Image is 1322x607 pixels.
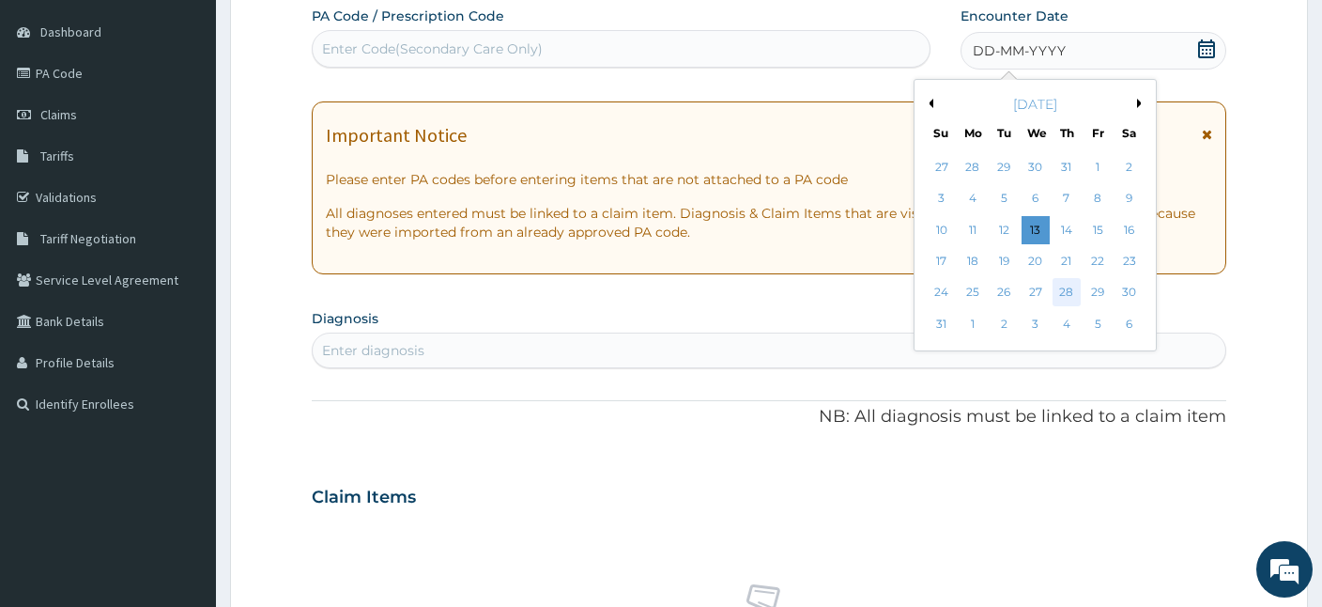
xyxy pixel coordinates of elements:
div: Choose Wednesday, August 27th, 2025 [1022,279,1050,307]
div: Enter Code(Secondary Care Only) [322,39,543,58]
span: Tariffs [40,148,74,164]
span: We're online! [109,183,259,373]
div: Choose Tuesday, July 29th, 2025 [991,153,1019,181]
button: Next Month [1138,99,1147,108]
div: Choose Sunday, August 10th, 2025 [928,216,956,244]
div: Choose Friday, August 22nd, 2025 [1084,247,1113,275]
div: Choose Monday, August 18th, 2025 [959,247,987,275]
div: We [1027,125,1043,141]
div: month 2025-08 [926,152,1145,340]
div: Fr [1090,125,1106,141]
div: Chat with us now [98,105,315,130]
span: Dashboard [40,23,101,40]
div: Choose Friday, August 1st, 2025 [1084,153,1113,181]
div: Choose Monday, August 11th, 2025 [959,216,987,244]
div: Sa [1122,125,1138,141]
textarea: Type your message and hit 'Enter' [9,406,358,472]
h1: Important Notice [326,125,467,146]
div: Mo [965,125,981,141]
div: Choose Sunday, July 27th, 2025 [928,153,956,181]
div: [DATE] [922,95,1148,114]
div: Choose Tuesday, August 26th, 2025 [991,279,1019,307]
div: Choose Saturday, August 16th, 2025 [1115,216,1144,244]
div: Choose Wednesday, July 30th, 2025 [1022,153,1050,181]
p: All diagnoses entered must be linked to a claim item. Diagnosis & Claim Items that are visible bu... [326,204,1212,241]
div: Choose Saturday, August 2nd, 2025 [1115,153,1144,181]
p: NB: All diagnosis must be linked to a claim item [312,405,1226,429]
label: Diagnosis [312,309,378,328]
div: Choose Thursday, August 7th, 2025 [1053,185,1081,213]
div: Choose Saturday, September 6th, 2025 [1115,310,1144,338]
div: Choose Tuesday, September 2nd, 2025 [991,310,1019,338]
div: Choose Tuesday, August 19th, 2025 [991,247,1019,275]
label: Encounter Date [961,7,1068,25]
div: Choose Monday, September 1st, 2025 [959,310,987,338]
div: Choose Thursday, August 14th, 2025 [1053,216,1081,244]
div: Choose Friday, September 5th, 2025 [1084,310,1113,338]
div: Choose Thursday, August 28th, 2025 [1053,279,1081,307]
div: Choose Wednesday, September 3rd, 2025 [1022,310,1050,338]
div: Choose Wednesday, August 6th, 2025 [1022,185,1050,213]
label: PA Code / Prescription Code [312,7,504,25]
span: Tariff Negotiation [40,230,136,247]
div: Choose Friday, August 8th, 2025 [1084,185,1113,213]
div: Choose Thursday, July 31st, 2025 [1053,153,1081,181]
div: Choose Thursday, August 21st, 2025 [1053,247,1081,275]
img: d_794563401_company_1708531726252_794563401 [35,94,76,141]
h3: Claim Items [312,488,416,508]
p: Please enter PA codes before entering items that are not attached to a PA code [326,170,1212,189]
div: Choose Wednesday, August 13th, 2025 [1022,216,1050,244]
div: Choose Saturday, August 9th, 2025 [1115,185,1144,213]
div: Choose Tuesday, August 5th, 2025 [991,185,1019,213]
div: Choose Monday, August 4th, 2025 [959,185,987,213]
div: Enter diagnosis [322,341,424,360]
div: Choose Friday, August 15th, 2025 [1084,216,1113,244]
div: Choose Wednesday, August 20th, 2025 [1022,247,1050,275]
div: Choose Monday, July 28th, 2025 [959,153,987,181]
span: DD-MM-YYYY [973,41,1066,60]
div: Th [1059,125,1075,141]
div: Choose Sunday, August 31st, 2025 [928,310,956,338]
div: Minimize live chat window [308,9,353,54]
div: Tu [996,125,1012,141]
button: Previous Month [924,99,933,108]
div: Choose Saturday, August 23rd, 2025 [1115,247,1144,275]
span: Claims [40,106,77,123]
div: Choose Tuesday, August 12th, 2025 [991,216,1019,244]
div: Choose Sunday, August 17th, 2025 [928,247,956,275]
div: Choose Friday, August 29th, 2025 [1084,279,1113,307]
div: Choose Thursday, September 4th, 2025 [1053,310,1081,338]
div: Choose Monday, August 25th, 2025 [959,279,987,307]
div: Su [933,125,949,141]
div: Choose Saturday, August 30th, 2025 [1115,279,1144,307]
div: Choose Sunday, August 3rd, 2025 [928,185,956,213]
div: Choose Sunday, August 24th, 2025 [928,279,956,307]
